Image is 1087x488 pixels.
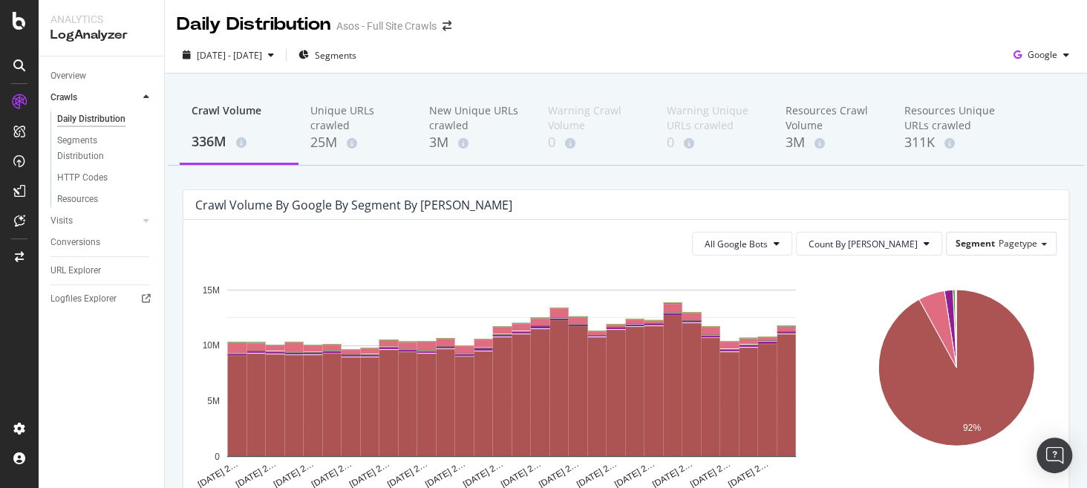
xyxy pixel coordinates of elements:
[57,133,140,164] div: Segments Distribution
[796,232,942,256] button: Count By [PERSON_NAME]
[207,396,220,406] text: 5M
[786,103,881,133] div: Resources Crawl Volume
[177,43,280,67] button: [DATE] - [DATE]
[667,103,762,133] div: Warning Unique URLs crawled
[203,341,220,351] text: 10M
[904,133,999,152] div: 311K
[57,192,154,207] a: Resources
[999,237,1037,250] span: Pagetype
[443,21,451,31] div: arrow-right-arrow-left
[57,133,154,164] a: Segments Distribution
[548,133,643,152] div: 0
[1037,437,1072,473] div: Open Intercom Messenger
[962,423,980,434] text: 92%
[429,103,524,133] div: New Unique URLs crawled
[197,49,262,62] span: [DATE] - [DATE]
[50,291,154,307] a: Logfiles Explorer
[50,90,77,105] div: Crawls
[956,237,995,250] span: Segment
[50,27,152,44] div: LogAnalyzer
[50,68,86,84] div: Overview
[215,452,220,462] text: 0
[809,238,918,250] span: Count By Day
[50,235,100,250] div: Conversions
[50,235,154,250] a: Conversions
[50,12,152,27] div: Analytics
[57,111,125,127] div: Daily Distribution
[192,103,287,131] div: Crawl Volume
[50,90,139,105] a: Crawls
[310,103,405,133] div: Unique URLs crawled
[50,68,154,84] a: Overview
[50,263,101,279] div: URL Explorer
[692,232,792,256] button: All Google Bots
[57,170,154,186] a: HTTP Codes
[50,213,73,229] div: Visits
[310,133,405,152] div: 25M
[429,133,524,152] div: 3M
[548,103,643,133] div: Warning Crawl Volume
[315,49,356,62] span: Segments
[57,111,154,127] a: Daily Distribution
[203,285,220,296] text: 15M
[57,170,108,186] div: HTTP Codes
[667,133,762,152] div: 0
[50,213,139,229] a: Visits
[1008,43,1075,67] button: Google
[1028,48,1057,61] span: Google
[336,19,437,33] div: Asos - Full Site Crawls
[192,132,287,152] div: 336M
[177,12,330,37] div: Daily Distribution
[705,238,768,250] span: All Google Bots
[293,43,362,67] button: Segments
[904,103,999,133] div: Resources Unique URLs crawled
[57,192,98,207] div: Resources
[50,263,154,279] a: URL Explorer
[786,133,881,152] div: 3M
[50,291,117,307] div: Logfiles Explorer
[195,198,512,212] div: Crawl Volume by google by Segment by [PERSON_NAME]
